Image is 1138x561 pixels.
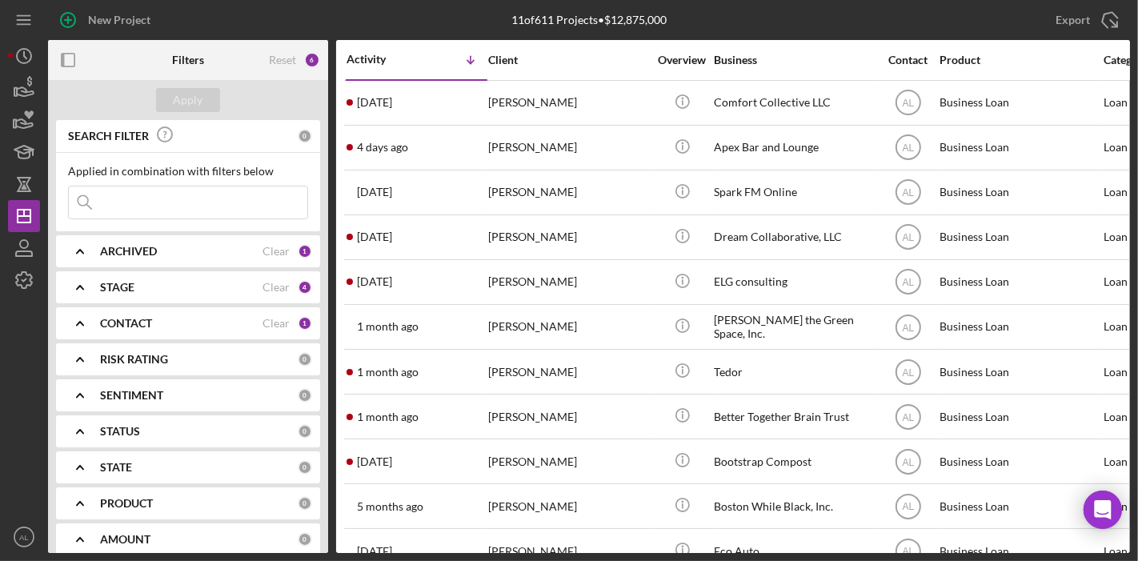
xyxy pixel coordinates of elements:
text: AL [902,322,914,333]
div: [PERSON_NAME] [488,351,648,393]
div: [PERSON_NAME] [488,82,648,124]
div: Boston While Black, Inc. [714,485,874,527]
div: 1 [298,244,312,258]
text: AL [902,456,914,467]
b: PRODUCT [100,497,153,510]
div: Business Loan [940,395,1100,438]
text: AL [902,142,914,154]
time: 2025-04-10 13:48 [357,500,423,513]
div: Clear [262,317,290,330]
div: Business Loan [940,126,1100,169]
time: 2025-08-22 15:50 [357,141,408,154]
div: Applied in combination with filters below [68,165,308,178]
div: Business Loan [940,261,1100,303]
div: 0 [298,388,312,403]
div: 4 [298,280,312,295]
div: Contact [878,54,938,66]
div: [PERSON_NAME] [488,171,648,214]
text: AL [902,411,914,423]
button: Export [1040,4,1130,36]
div: Comfort Collective LLC [714,82,874,124]
button: Apply [156,88,220,112]
div: 6 [304,52,320,68]
div: 0 [298,352,312,367]
time: 2025-08-15 19:57 [357,230,392,243]
text: AL [902,232,914,243]
b: STATE [100,461,132,474]
div: 0 [298,424,312,439]
button: AL [8,521,40,553]
div: Business Loan [940,306,1100,348]
div: 11 of 611 Projects • $12,875,000 [511,14,667,26]
div: [PERSON_NAME] [488,440,648,483]
b: Filters [172,54,204,66]
div: Business Loan [940,171,1100,214]
time: 2025-08-18 20:32 [357,186,392,198]
text: AL [19,533,29,542]
b: STATUS [100,425,140,438]
time: 2024-12-11 16:27 [357,545,392,558]
div: Export [1056,4,1090,36]
text: AL [902,98,914,109]
div: Bootstrap Compost [714,440,874,483]
div: 0 [298,460,312,475]
text: AL [902,501,914,512]
text: AL [902,547,914,558]
time: 2025-07-24 17:29 [357,320,419,333]
div: [PERSON_NAME] [488,485,648,527]
b: CONTACT [100,317,152,330]
text: AL [902,367,914,378]
div: Business Loan [940,82,1100,124]
div: Reset [269,54,296,66]
time: 2025-08-25 03:40 [357,96,392,109]
b: STAGE [100,281,134,294]
text: AL [902,187,914,198]
div: Business [714,54,874,66]
b: SENTIMENT [100,389,163,402]
time: 2025-07-18 20:11 [357,366,419,379]
b: SEARCH FILTER [68,130,149,142]
div: Client [488,54,648,66]
div: Tedor [714,351,874,393]
b: RISK RATING [100,353,168,366]
div: [PERSON_NAME] [488,216,648,258]
text: AL [902,277,914,288]
div: Clear [262,245,290,258]
b: ARCHIVED [100,245,157,258]
div: Apex Bar and Lounge [714,126,874,169]
b: AMOUNT [100,533,150,546]
div: Spark FM Online [714,171,874,214]
div: Dream Collaborative, LLC [714,216,874,258]
div: Business Loan [940,485,1100,527]
div: 0 [298,532,312,547]
div: Clear [262,281,290,294]
div: [PERSON_NAME] [488,306,648,348]
div: Business Loan [940,351,1100,393]
div: Better Together Brain Trust [714,395,874,438]
time: 2025-08-11 18:32 [357,275,392,288]
div: Product [940,54,1100,66]
div: [PERSON_NAME] the Green Space, Inc. [714,306,874,348]
div: 1 [298,316,312,331]
button: New Project [48,4,166,36]
div: Apply [174,88,203,112]
div: Activity [347,53,417,66]
div: New Project [88,4,150,36]
div: Overview [652,54,712,66]
div: 0 [298,129,312,143]
div: Business Loan [940,440,1100,483]
div: ELG consulting [714,261,874,303]
time: 2025-07-09 02:23 [357,455,392,468]
div: Business Loan [940,216,1100,258]
div: Open Intercom Messenger [1084,491,1122,529]
div: [PERSON_NAME] [488,126,648,169]
div: [PERSON_NAME] [488,395,648,438]
div: 0 [298,496,312,511]
time: 2025-07-16 14:22 [357,411,419,423]
div: [PERSON_NAME] [488,261,648,303]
